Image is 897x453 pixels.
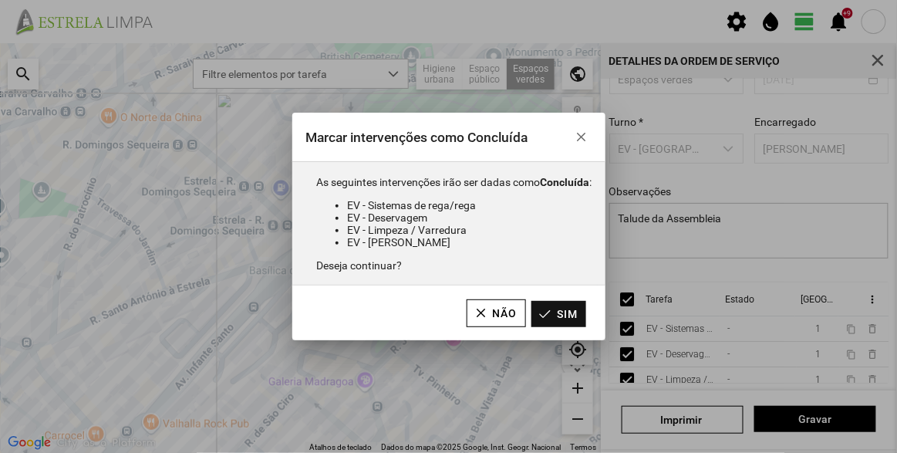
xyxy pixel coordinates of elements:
li: EV - [PERSON_NAME] [347,236,592,248]
button: Não [467,299,526,327]
li: EV - Limpeza / Varredura [347,224,592,236]
span: Sim [558,308,578,320]
li: EV - Sistemas de rega/rega [347,199,592,211]
span: As seguintes intervenções irão ser dadas como : Deseja continuar? [316,176,592,272]
span: Marcar intervenções como Concluída [305,130,528,145]
button: Sim [531,301,586,327]
li: EV - Deservagem [347,211,592,224]
b: Concluída [540,176,589,188]
span: Não [493,307,518,319]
